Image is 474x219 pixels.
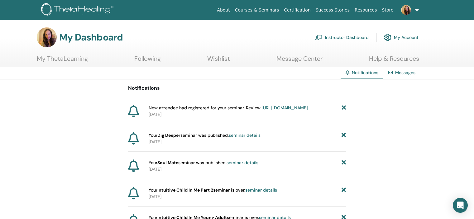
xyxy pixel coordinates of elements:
[276,55,323,67] a: Message Center
[261,105,308,111] a: [URL][DOMAIN_NAME]
[384,31,419,44] a: My Account
[149,193,346,200] p: [DATE]
[149,111,346,118] p: [DATE]
[149,166,346,173] p: [DATE]
[59,32,123,43] h3: My Dashboard
[352,4,380,16] a: Resources
[313,4,352,16] a: Success Stories
[352,70,378,75] span: Notifications
[149,187,277,193] span: Your seminar is over.
[149,132,261,139] span: Your seminar was published.
[157,187,213,193] strong: Intuitive Child In Me Part 2
[149,139,346,145] p: [DATE]
[214,4,232,16] a: About
[37,55,88,67] a: My ThetaLearning
[157,160,178,165] strong: Soul Mate
[157,132,180,138] strong: Dig Deeper
[453,198,468,213] div: Open Intercom Messenger
[380,4,396,16] a: Store
[384,32,391,43] img: cog.svg
[41,3,116,17] img: logo.png
[369,55,419,67] a: Help & Resources
[281,4,313,16] a: Certification
[395,70,415,75] a: Messages
[232,4,282,16] a: Courses & Seminars
[229,132,261,138] a: seminar details
[401,5,411,15] img: default.jpg
[128,84,346,92] p: Notifications
[315,31,369,44] a: Instructor Dashboard
[227,160,258,165] a: seminar details
[149,105,308,111] span: New attendee had registered for your seminar. Review:
[245,187,277,193] a: seminar details
[149,159,258,166] span: Your seminar was published.
[37,27,57,47] img: default.jpg
[207,55,230,67] a: Wishlist
[134,55,161,67] a: Following
[315,35,323,40] img: chalkboard-teacher.svg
